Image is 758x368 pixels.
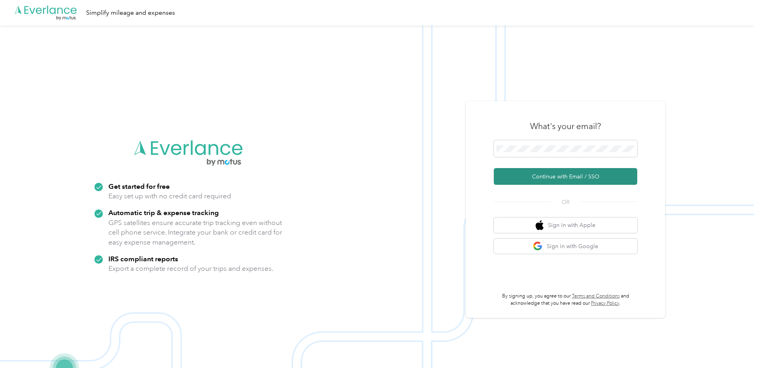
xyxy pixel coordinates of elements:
[86,8,175,18] div: Simplify mileage and expenses
[108,264,273,274] p: Export a complete record of your trips and expenses.
[108,182,170,190] strong: Get started for free
[108,254,178,263] strong: IRS compliant reports
[494,217,637,233] button: apple logoSign in with Apple
[536,220,544,230] img: apple logo
[591,300,619,306] a: Privacy Policy
[530,121,601,132] h3: What's your email?
[108,191,231,201] p: Easy set up with no credit card required
[494,293,637,307] p: By signing up, you agree to our and acknowledge that you have read our .
[494,168,637,185] button: Continue with Email / SSO
[552,198,579,206] span: OR
[108,208,219,217] strong: Automatic trip & expense tracking
[108,218,283,247] p: GPS satellites ensure accurate trip tracking even without cell phone service. Integrate your bank...
[533,241,543,251] img: google logo
[572,293,620,299] a: Terms and Conditions
[494,239,637,254] button: google logoSign in with Google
